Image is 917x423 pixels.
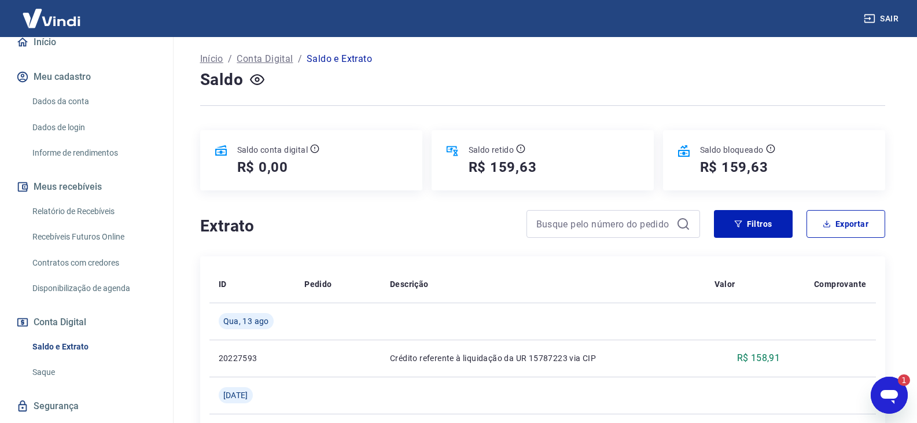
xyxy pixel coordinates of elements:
[714,210,793,238] button: Filtros
[28,225,159,249] a: Recebíveis Futuros Online
[14,30,159,55] a: Início
[200,52,223,66] a: Início
[737,351,780,365] p: R$ 158,91
[469,158,537,176] h5: R$ 159,63
[219,278,227,290] p: ID
[887,374,910,386] iframe: Número de mensagens não lidas
[469,144,514,156] p: Saldo retido
[28,361,159,384] a: Saque
[219,352,286,364] p: 20227593
[304,278,332,290] p: Pedido
[28,141,159,165] a: Informe de rendimentos
[237,144,308,156] p: Saldo conta digital
[14,1,89,36] img: Vindi
[200,68,244,91] h4: Saldo
[223,315,269,327] span: Qua, 13 ago
[700,144,764,156] p: Saldo bloqueado
[237,158,289,176] h5: R$ 0,00
[14,310,159,335] button: Conta Digital
[28,277,159,300] a: Disponibilização de agenda
[715,278,735,290] p: Valor
[28,251,159,275] a: Contratos com credores
[237,52,293,66] a: Conta Digital
[28,90,159,113] a: Dados da conta
[28,116,159,139] a: Dados de login
[871,377,908,414] iframe: Botão para iniciar a janela de mensagens, 1 mensagem não lida
[14,64,159,90] button: Meu cadastro
[536,215,672,233] input: Busque pelo número do pedido
[228,52,232,66] p: /
[806,210,885,238] button: Exportar
[814,278,866,290] p: Comprovante
[390,278,429,290] p: Descrição
[14,393,159,419] a: Segurança
[14,174,159,200] button: Meus recebíveis
[200,215,513,238] h4: Extrato
[390,352,695,364] p: Crédito referente à liquidação da UR 15787223 via CIP
[861,8,903,30] button: Sair
[28,200,159,223] a: Relatório de Recebíveis
[223,389,248,401] span: [DATE]
[307,52,372,66] p: Saldo e Extrato
[298,52,302,66] p: /
[28,335,159,359] a: Saldo e Extrato
[700,158,768,176] h5: R$ 159,63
